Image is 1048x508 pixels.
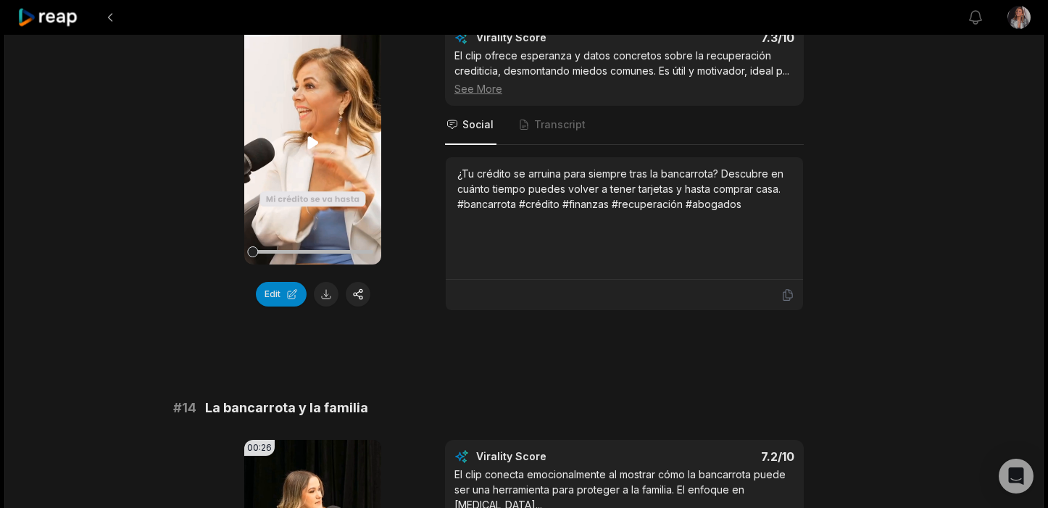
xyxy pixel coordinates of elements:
span: La bancarrota y la familia [205,398,368,418]
div: See More [454,81,794,96]
nav: Tabs [445,106,804,145]
span: Social [462,117,494,132]
div: ¿Tu crédito se arruina para siempre tras la bancarrota? Descubre en cuánto tiempo puedes volver a... [457,166,791,212]
div: 7.2 /10 [639,449,795,464]
div: Virality Score [476,449,632,464]
div: El clip ofrece esperanza y datos concretos sobre la recuperación crediticia, desmontando miedos c... [454,48,794,96]
div: Virality Score [476,30,632,45]
video: Your browser does not support mp4 format. [244,21,381,265]
span: Transcript [534,117,586,132]
button: Edit [256,282,307,307]
div: Open Intercom Messenger [999,459,1034,494]
div: 7.3 /10 [639,30,795,45]
span: # 14 [173,398,196,418]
